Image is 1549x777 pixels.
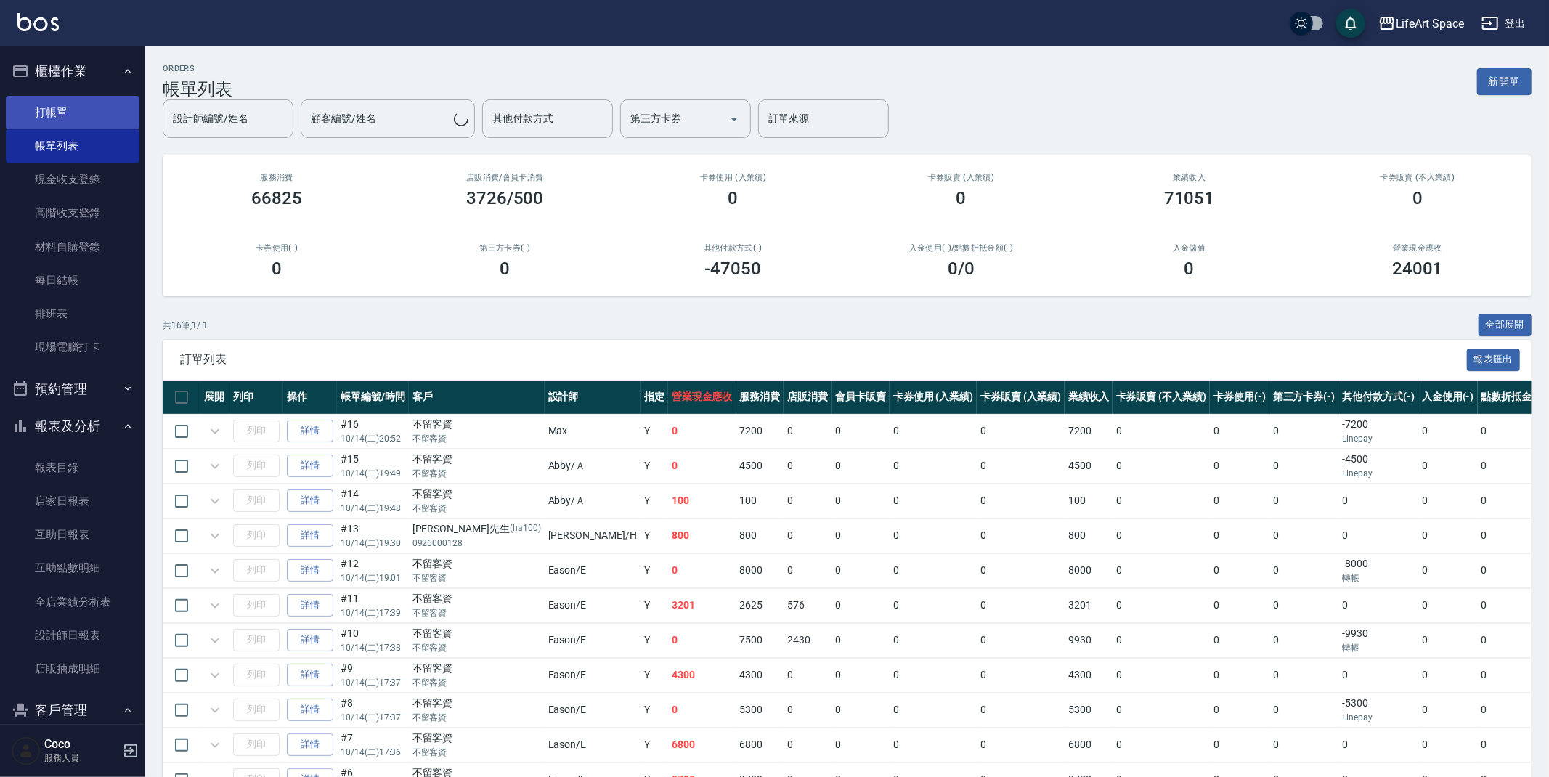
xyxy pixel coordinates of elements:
[412,661,541,676] div: 不留客資
[1418,553,1478,587] td: 0
[668,484,736,518] td: 100
[545,588,641,622] td: Eason /E
[668,693,736,727] td: 0
[641,518,668,553] td: Y
[412,452,541,467] div: 不留客資
[1113,693,1210,727] td: 0
[6,52,139,90] button: 櫃檯作業
[337,518,409,553] td: #13
[1210,623,1269,657] td: 0
[412,606,541,619] p: 不留客資
[337,693,409,727] td: #8
[641,449,668,483] td: Y
[1093,173,1286,182] h2: 業績收入
[641,693,668,727] td: Y
[1338,728,1418,762] td: 0
[1467,349,1521,371] button: 報表匯出
[6,96,139,129] a: 打帳單
[6,619,139,652] a: 設計師日報表
[6,451,139,484] a: 報表目錄
[784,381,832,415] th: 店販消費
[832,414,890,448] td: 0
[977,518,1065,553] td: 0
[287,733,333,756] a: 詳情
[832,484,890,518] td: 0
[1113,381,1210,415] th: 卡券販賣 (不入業績)
[337,623,409,657] td: #10
[17,13,59,31] img: Logo
[287,559,333,582] a: 詳情
[341,432,405,445] p: 10/14 (二) 20:52
[412,711,541,724] p: 不留客資
[337,449,409,483] td: #15
[287,664,333,686] a: 詳情
[1418,588,1478,622] td: 0
[44,737,118,752] h5: Coco
[1113,728,1210,762] td: 0
[412,676,541,689] p: 不留客資
[1342,641,1415,654] p: 轉帳
[1338,484,1418,518] td: 0
[1418,623,1478,657] td: 0
[977,658,1065,692] td: 0
[1269,553,1339,587] td: 0
[641,553,668,587] td: Y
[1210,381,1269,415] th: 卡券使用(-)
[412,417,541,432] div: 不留客資
[784,484,832,518] td: 0
[1342,571,1415,585] p: 轉帳
[1418,449,1478,483] td: 0
[545,484,641,518] td: Abby /Ａ
[337,414,409,448] td: #16
[1065,623,1113,657] td: 9930
[412,626,541,641] div: 不留客資
[408,243,601,253] h2: 第三方卡券(-)
[6,484,139,518] a: 店家日報表
[1338,518,1418,553] td: 0
[409,381,545,415] th: 客戶
[784,623,832,657] td: 2430
[1479,314,1532,336] button: 全部展開
[1321,243,1514,253] h2: 營業現金應收
[641,623,668,657] td: Y
[668,728,736,762] td: 6800
[668,588,736,622] td: 3201
[412,591,541,606] div: 不留客資
[736,693,784,727] td: 5300
[832,518,890,553] td: 0
[500,259,510,279] h3: 0
[641,658,668,692] td: Y
[1269,518,1339,553] td: 0
[6,230,139,264] a: 材料自購登錄
[287,629,333,651] a: 詳情
[1113,658,1210,692] td: 0
[1210,553,1269,587] td: 0
[1321,173,1514,182] h2: 卡券販賣 (不入業績)
[784,588,832,622] td: 576
[1065,588,1113,622] td: 3201
[832,728,890,762] td: 0
[1476,10,1532,37] button: 登出
[180,243,373,253] h2: 卡券使用(-)
[890,658,977,692] td: 0
[6,551,139,585] a: 互助點數明細
[1467,351,1521,365] a: 報表匯出
[736,658,784,692] td: 4300
[668,414,736,448] td: 0
[636,173,829,182] h2: 卡券使用 (入業績)
[6,330,139,364] a: 現場電腦打卡
[287,455,333,477] a: 詳情
[341,467,405,480] p: 10/14 (二) 19:49
[1065,414,1113,448] td: 7200
[545,623,641,657] td: Eason /E
[287,699,333,721] a: 詳情
[668,518,736,553] td: 800
[412,731,541,746] div: 不留客資
[832,449,890,483] td: 0
[668,658,736,692] td: 4300
[890,693,977,727] td: 0
[1269,693,1339,727] td: 0
[341,746,405,759] p: 10/14 (二) 17:36
[723,107,746,131] button: Open
[736,381,784,415] th: 服務消費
